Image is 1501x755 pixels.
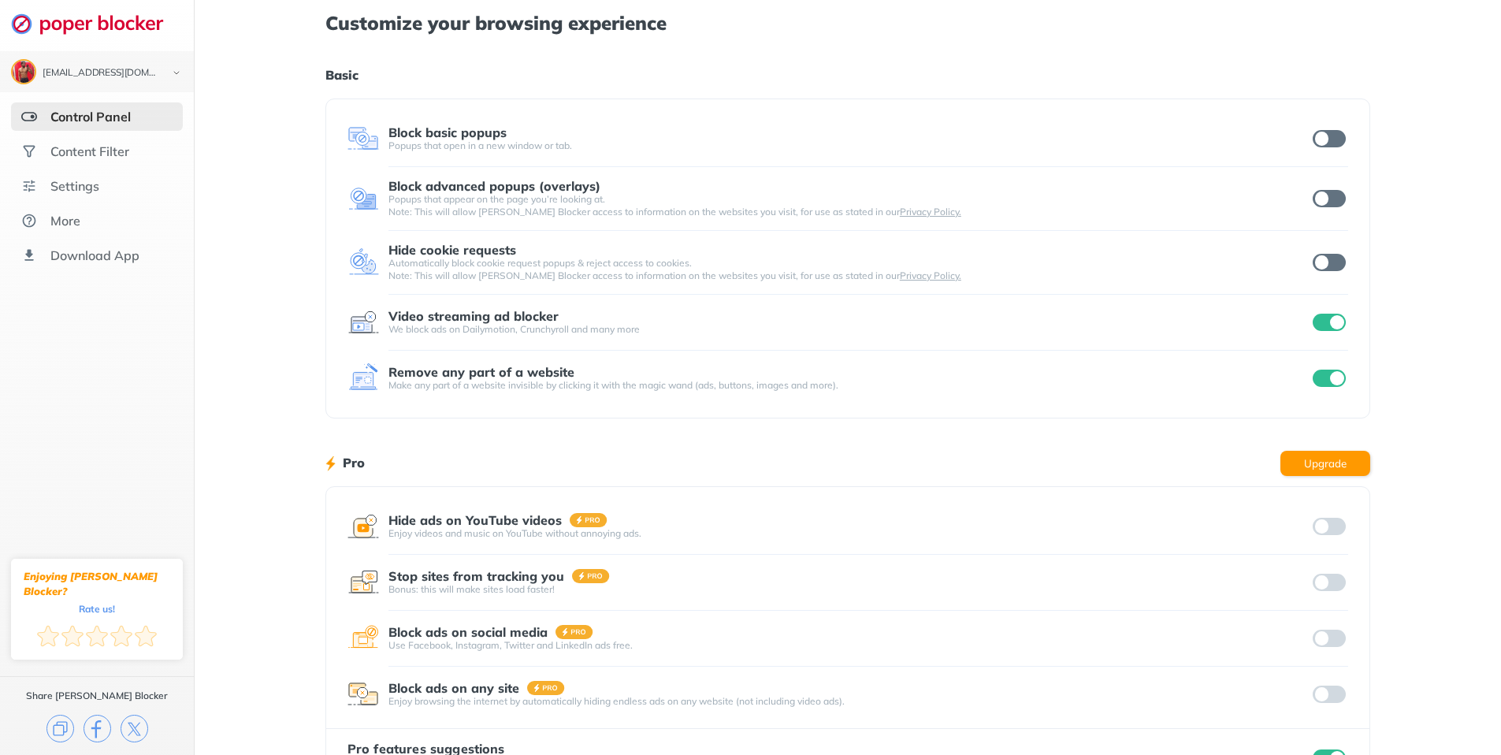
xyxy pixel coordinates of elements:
[11,13,180,35] img: logo-webpage.svg
[50,109,131,125] div: Control Panel
[347,511,379,542] img: feature icon
[1280,451,1370,476] button: Upgrade
[79,605,115,612] div: Rate us!
[388,639,1310,652] div: Use Facebook, Instagram, Twitter and LinkedIn ads free.
[388,379,1310,392] div: Make any part of a website invisible by clicking it with the magic wand (ads, buttons, images and...
[325,13,1370,33] h1: Customize your browsing experience
[572,569,610,583] img: pro-badge.svg
[900,270,961,281] a: Privacy Policy.
[21,143,37,159] img: social.svg
[900,206,961,218] a: Privacy Policy.
[121,715,148,742] img: x.svg
[555,625,593,639] img: pro-badge.svg
[388,625,548,639] div: Block ads on social media
[50,178,99,194] div: Settings
[21,178,37,194] img: settings.svg
[527,681,565,695] img: pro-badge.svg
[50,143,129,159] div: Content Filter
[388,527,1310,540] div: Enjoy videos and music on YouTube without annoying ads.
[388,513,562,527] div: Hide ads on YouTube videos
[388,193,1310,218] div: Popups that appear on the page you’re looking at. Note: This will allow [PERSON_NAME] Blocker acc...
[325,65,1370,85] h1: Basic
[388,569,564,583] div: Stop sites from tracking you
[388,243,516,257] div: Hide cookie requests
[21,109,37,125] img: features-selected.svg
[347,307,379,338] img: feature icon
[325,454,336,473] img: lighting bolt
[21,247,37,263] img: download-app.svg
[347,247,379,278] img: feature icon
[388,583,1310,596] div: Bonus: this will make sites load faster!
[347,123,379,154] img: feature icon
[388,309,559,323] div: Video streaming ad blocker
[388,125,507,139] div: Block basic popups
[388,257,1310,282] div: Automatically block cookie request popups & reject access to cookies. Note: This will allow [PERS...
[347,183,379,214] img: feature icon
[347,623,379,654] img: feature icon
[343,452,365,473] h1: Pro
[388,179,600,193] div: Block advanced popups (overlays)
[46,715,74,742] img: copy.svg
[347,363,379,394] img: feature icon
[84,715,111,742] img: facebook.svg
[388,323,1310,336] div: We block ads on Dailymotion, Crunchyroll and many more
[21,213,37,229] img: about.svg
[50,247,139,263] div: Download App
[388,365,574,379] div: Remove any part of a website
[388,695,1310,708] div: Enjoy browsing the internet by automatically hiding endless ads on any website (not including vid...
[24,569,170,599] div: Enjoying [PERSON_NAME] Blocker?
[43,68,159,79] div: cephustheleo@gmail.com
[26,690,168,702] div: Share [PERSON_NAME] Blocker
[167,65,186,81] img: chevron-bottom-black.svg
[570,513,607,527] img: pro-badge.svg
[13,61,35,83] img: ACg8ocKfXCyuzHXvW1xpfxt8Axh4FR5aL3AXZ5ofC3BgFZYAdmMwjG4k=s96-c
[388,139,1310,152] div: Popups that open in a new window or tab.
[347,567,379,598] img: feature icon
[347,679,379,710] img: feature icon
[50,213,80,229] div: More
[388,681,519,695] div: Block ads on any site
